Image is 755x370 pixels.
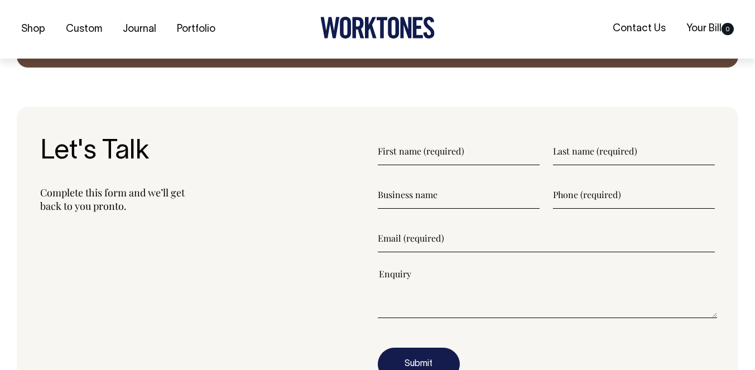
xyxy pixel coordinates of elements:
[172,20,220,39] a: Portfolio
[608,20,670,38] a: Contact Us
[378,181,540,209] input: Business name
[61,20,107,39] a: Custom
[553,137,715,165] input: Last name (required)
[40,137,378,167] h3: Let's Talk
[17,20,50,39] a: Shop
[553,181,715,209] input: Phone (required)
[378,224,715,252] input: Email (required)
[118,20,161,39] a: Journal
[722,23,734,35] span: 0
[378,137,540,165] input: First name (required)
[682,20,738,38] a: Your Bill0
[40,186,378,213] p: Complete this form and we’ll get back to you pronto.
